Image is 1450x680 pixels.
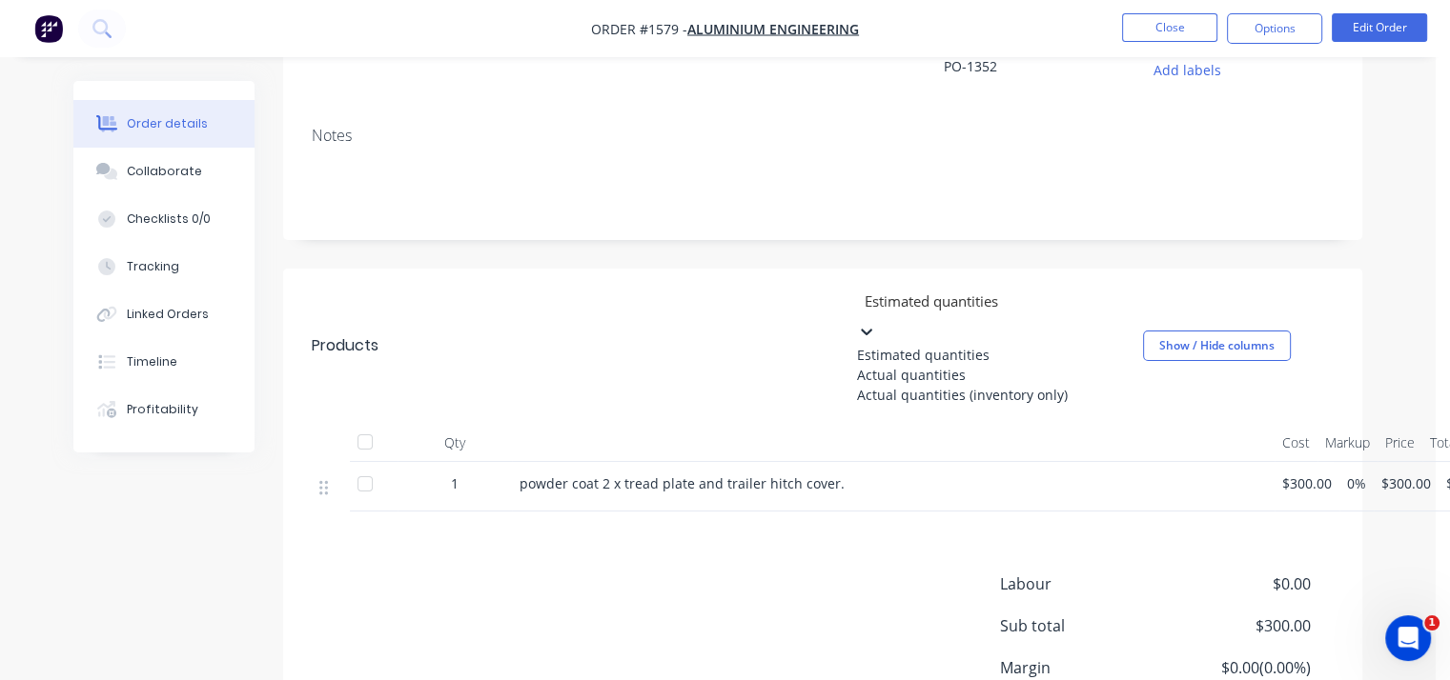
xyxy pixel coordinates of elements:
[1385,615,1431,661] iframe: Intercom live chat
[73,195,255,243] button: Checklists 0/0
[1000,656,1170,679] span: Margin
[1424,615,1440,630] span: 1
[1143,56,1231,82] button: Add labels
[312,334,378,357] div: Products
[857,365,1143,385] div: Actual quantities
[312,127,1334,145] div: Notes
[1275,424,1317,462] div: Cost
[1170,572,1311,595] span: $0.00
[943,56,1123,83] div: PO-1352
[127,163,202,180] div: Collaborate
[73,100,255,148] button: Order details
[1170,614,1311,637] span: $300.00
[73,386,255,433] button: Profitability
[1143,330,1291,361] button: Show / Hide columns
[857,345,1143,365] div: Estimated quantities
[1332,13,1427,42] button: Edit Order
[687,20,859,38] a: Aluminium Engineering
[1000,614,1170,637] span: Sub total
[73,243,255,290] button: Tracking
[73,148,255,195] button: Collaborate
[34,14,63,43] img: Factory
[520,474,845,492] span: powder coat 2 x tread plate and trailer hitch cover.
[1347,473,1366,493] span: 0%
[1378,424,1422,462] div: Price
[127,210,211,228] div: Checklists 0/0
[73,338,255,386] button: Timeline
[1227,13,1322,44] button: Options
[398,424,512,462] div: Qty
[127,353,177,370] div: Timeline
[451,473,459,493] span: 1
[857,385,1143,405] div: Actual quantities (inventory only)
[591,20,687,38] span: Order #1579 -
[127,306,209,323] div: Linked Orders
[127,258,179,275] div: Tracking
[1282,473,1332,493] span: $300.00
[127,115,208,132] div: Order details
[127,401,198,418] div: Profitability
[1381,473,1431,493] span: $300.00
[1122,13,1217,42] button: Close
[73,290,255,338] button: Linked Orders
[1317,424,1378,462] div: Markup
[1170,656,1311,679] span: $0.00 ( 0.00 %)
[1000,572,1170,595] span: Labour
